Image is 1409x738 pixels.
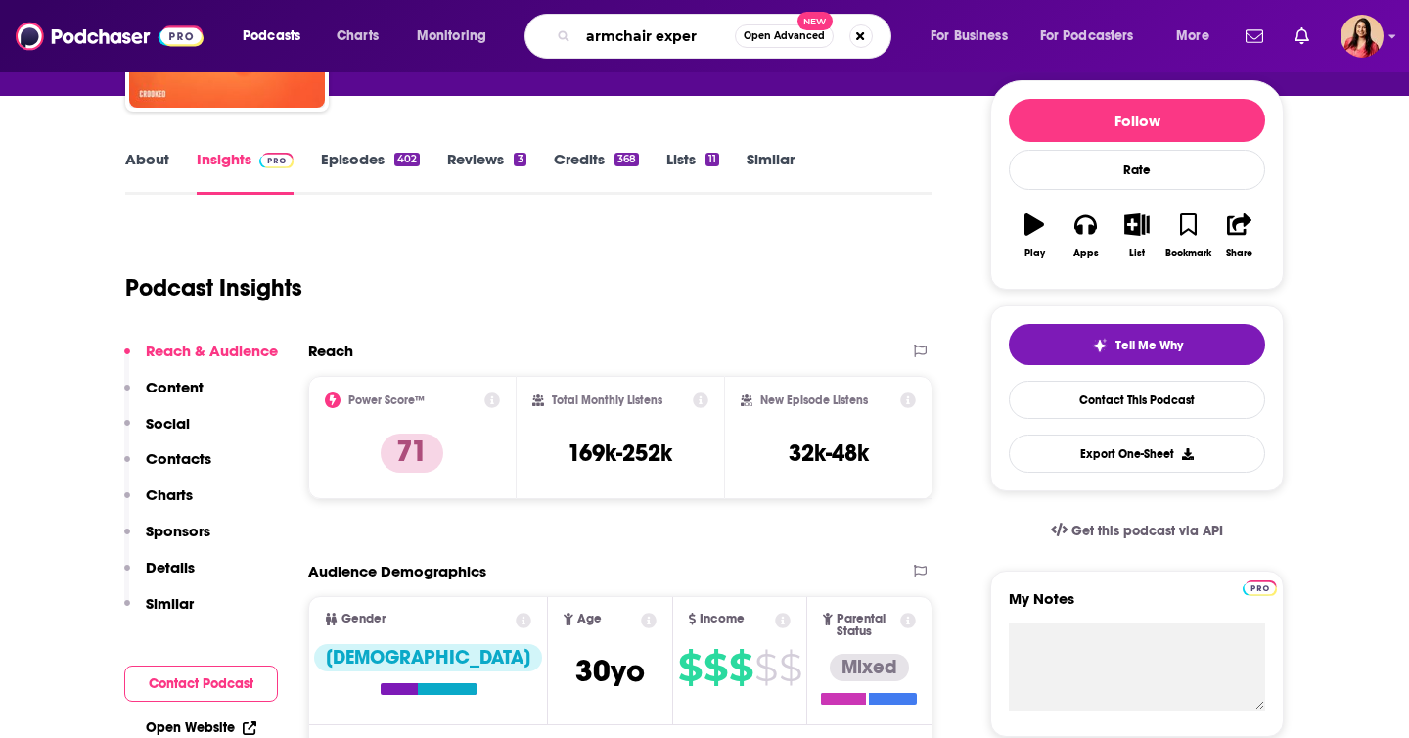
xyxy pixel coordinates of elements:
a: Charts [324,21,390,52]
h1: Podcast Insights [125,273,302,302]
button: Show profile menu [1341,15,1384,58]
button: Similar [124,594,194,630]
img: tell me why sparkle [1092,338,1108,353]
h2: Reach [308,342,353,360]
span: Gender [341,613,386,625]
a: Pro website [1243,577,1277,596]
h3: 32k-48k [789,438,869,468]
div: Rate [1009,150,1265,190]
a: Reviews3 [447,150,525,195]
div: 402 [394,153,420,166]
button: Bookmark [1162,201,1213,271]
button: Contacts [124,449,211,485]
img: Podchaser Pro [1243,580,1277,596]
div: 11 [705,153,719,166]
span: For Podcasters [1040,23,1134,50]
button: Export One-Sheet [1009,435,1265,473]
button: open menu [229,21,326,52]
span: Charts [337,23,379,50]
label: My Notes [1009,589,1265,623]
div: List [1129,248,1145,259]
button: open menu [403,21,512,52]
h2: Audience Demographics [308,562,486,580]
button: Share [1214,201,1265,271]
span: New [797,12,833,30]
button: Open AdvancedNew [735,24,834,48]
span: $ [678,652,702,683]
h2: Total Monthly Listens [552,393,662,407]
a: Episodes402 [321,150,420,195]
div: Search podcasts, credits, & more... [543,14,910,59]
a: Similar [747,150,795,195]
button: Play [1009,201,1060,271]
a: Show notifications dropdown [1238,20,1271,53]
a: Credits368 [554,150,639,195]
a: Lists11 [666,150,719,195]
span: $ [754,652,777,683]
p: Charts [146,485,193,504]
a: Contact This Podcast [1009,381,1265,419]
div: Share [1226,248,1252,259]
span: $ [704,652,727,683]
h3: 169k-252k [568,438,672,468]
button: Content [124,378,204,414]
button: open menu [1027,21,1162,52]
span: Tell Me Why [1115,338,1183,353]
button: open menu [1162,21,1234,52]
button: Details [124,558,195,594]
input: Search podcasts, credits, & more... [578,21,735,52]
a: InsightsPodchaser Pro [197,150,294,195]
h2: Power Score™ [348,393,425,407]
p: Content [146,378,204,396]
div: Apps [1073,248,1099,259]
div: Mixed [830,654,909,681]
span: Podcasts [243,23,300,50]
button: Follow [1009,99,1265,142]
span: Monitoring [417,23,486,50]
a: About [125,150,169,195]
span: For Business [931,23,1008,50]
button: open menu [917,21,1032,52]
p: Details [146,558,195,577]
button: Social [124,414,190,450]
span: 30 yo [575,652,645,690]
div: Play [1024,248,1045,259]
div: 3 [514,153,525,166]
span: Parental Status [837,613,897,638]
span: Income [700,613,745,625]
div: Bookmark [1165,248,1211,259]
div: [DEMOGRAPHIC_DATA] [314,644,542,671]
span: Get this podcast via API [1071,523,1223,539]
button: Contact Podcast [124,666,278,702]
p: Social [146,414,190,433]
span: Open Advanced [744,31,825,41]
p: Sponsors [146,522,210,540]
a: Open Website [146,719,256,736]
span: $ [779,652,801,683]
p: Reach & Audience [146,342,278,360]
span: More [1176,23,1209,50]
button: Reach & Audience [124,342,278,378]
img: Podchaser - Follow, Share and Rate Podcasts [16,18,204,55]
p: 71 [381,434,443,473]
button: Sponsors [124,522,210,558]
button: Apps [1060,201,1111,271]
h2: New Episode Listens [760,393,868,407]
a: Get this podcast via API [1035,507,1239,555]
span: Logged in as michelle.weinfurt [1341,15,1384,58]
button: tell me why sparkleTell Me Why [1009,324,1265,365]
span: Age [577,613,602,625]
p: Similar [146,594,194,613]
div: 368 [614,153,639,166]
span: $ [729,652,752,683]
img: User Profile [1341,15,1384,58]
a: Show notifications dropdown [1287,20,1317,53]
button: Charts [124,485,193,522]
button: List [1112,201,1162,271]
img: Podchaser Pro [259,153,294,168]
p: Contacts [146,449,211,468]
